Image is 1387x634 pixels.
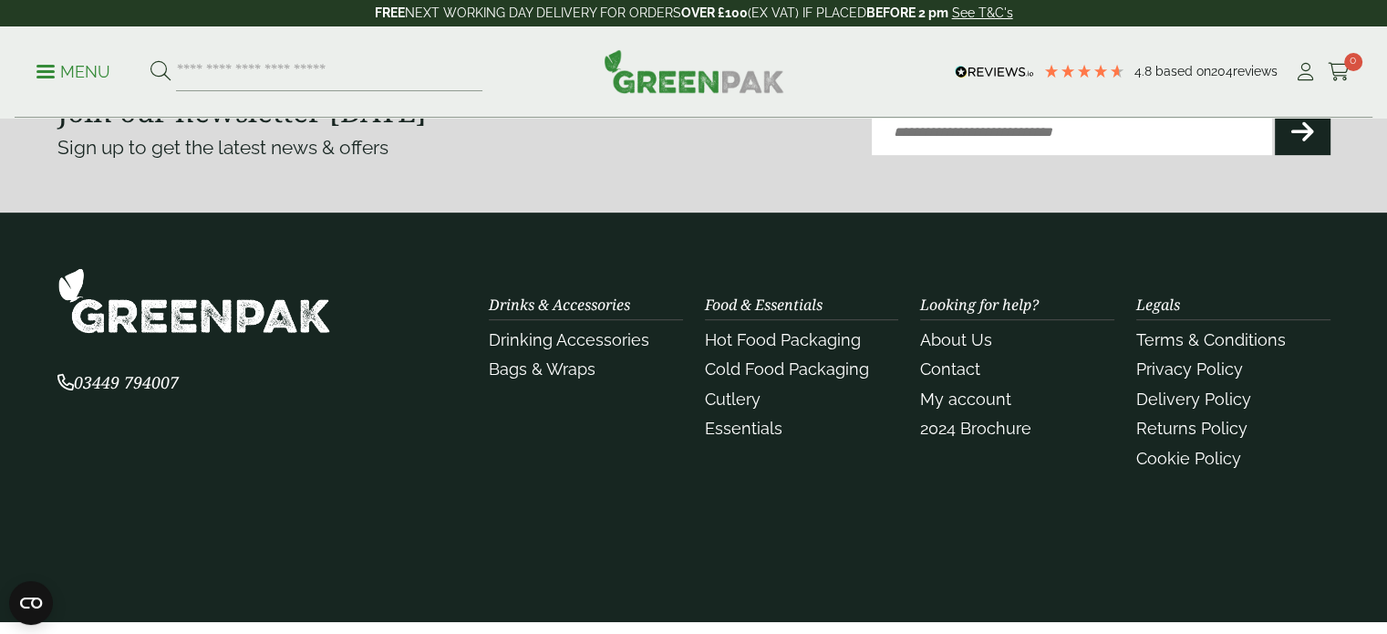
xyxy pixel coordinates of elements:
strong: Join our newsletter [DATE] [57,91,427,130]
p: Sign up to get the latest news & offers [57,133,630,162]
a: About Us [920,330,992,349]
button: Open CMP widget [9,581,53,625]
a: 2024 Brochure [920,419,1031,438]
a: 03449 794007 [57,375,179,392]
a: Contact [920,359,980,379]
strong: OVER £100 [681,5,748,20]
span: 03449 794007 [57,371,179,393]
strong: BEFORE 2 pm [866,5,948,20]
a: Hot Food Packaging [705,330,861,349]
a: Drinking Accessories [489,330,649,349]
span: Based on [1155,64,1211,78]
i: My Account [1294,63,1317,81]
a: Cookie Policy [1136,449,1241,468]
a: Terms & Conditions [1136,330,1286,349]
a: Delivery Policy [1136,390,1251,409]
a: Cutlery [705,390,761,409]
i: Cart [1328,63,1351,81]
a: 0 [1328,58,1351,86]
div: 4.79 Stars [1043,63,1125,79]
img: GreenPak Supplies [604,49,784,93]
span: reviews [1233,64,1278,78]
span: 204 [1211,64,1233,78]
a: My account [920,390,1011,409]
strong: FREE [375,5,405,20]
a: See T&C's [952,5,1013,20]
a: Returns Policy [1136,419,1247,438]
a: Bags & Wraps [489,359,595,379]
a: Essentials [705,419,782,438]
a: Privacy Policy [1136,359,1243,379]
p: Menu [36,61,110,83]
span: 0 [1344,53,1362,71]
img: GreenPak Supplies [57,267,331,334]
span: 4.8 [1134,64,1155,78]
img: REVIEWS.io [955,66,1034,78]
a: Menu [36,61,110,79]
a: Cold Food Packaging [705,359,869,379]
